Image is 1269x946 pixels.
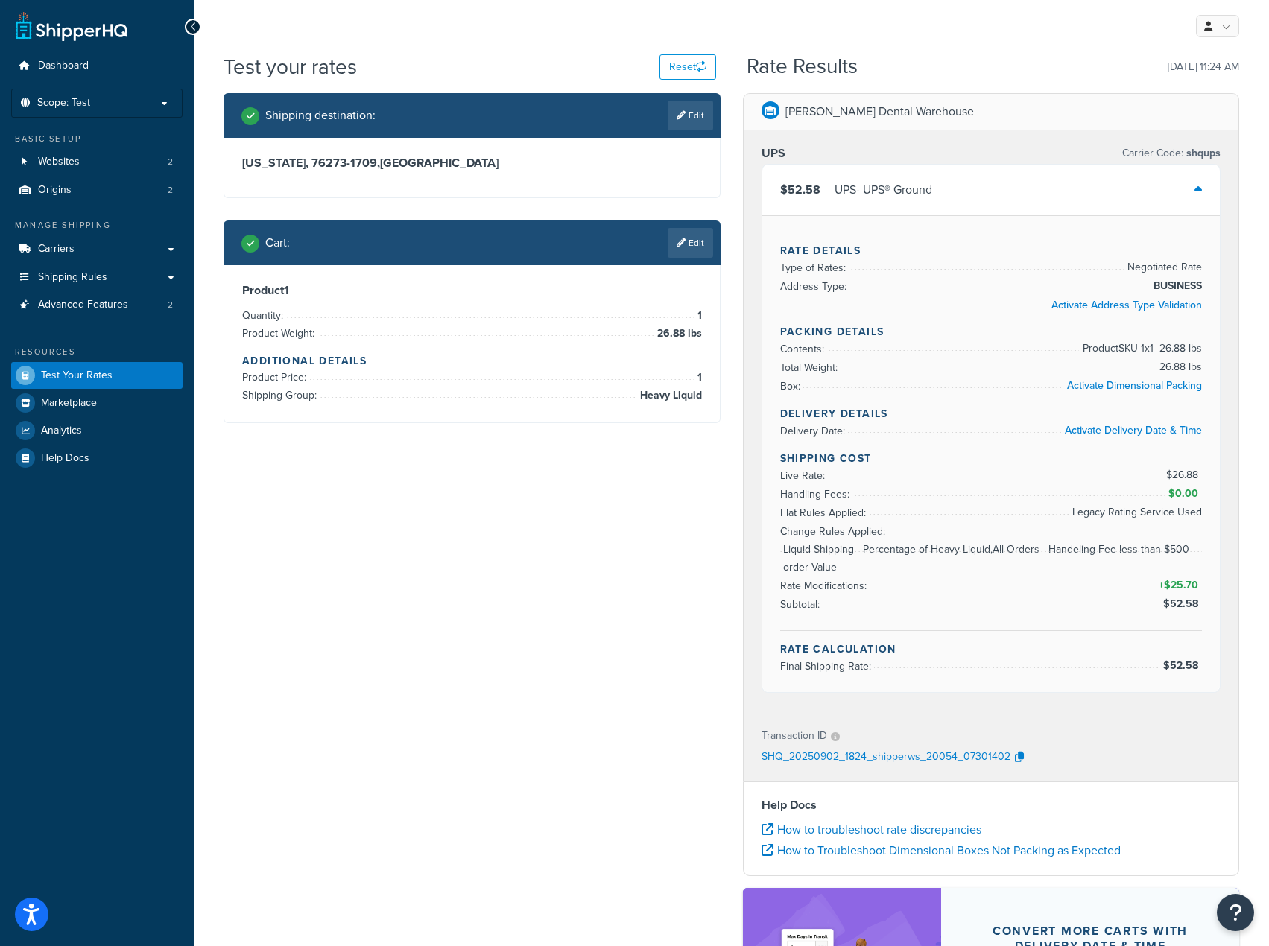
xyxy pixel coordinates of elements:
a: Test Your Rates [11,362,183,389]
span: Websites [38,156,80,168]
a: Edit [668,228,713,258]
a: Activate Dimensional Packing [1067,378,1202,393]
span: Box: [780,378,804,394]
span: Product Price: [242,369,310,385]
div: Manage Shipping [11,219,183,232]
span: Liquid Shipping - Percentage of Heavy Liquid,All Orders - Handeling Fee less than $500 order Value [780,541,1203,577]
p: Carrier Code: [1122,143,1221,164]
span: Total Weight: [780,360,841,375]
span: Origins [38,184,72,197]
span: 2 [168,156,173,168]
span: Contents: [780,341,828,357]
a: Carriers [11,235,183,263]
span: Analytics [41,425,82,437]
button: Open Resource Center [1217,894,1254,931]
span: Marketplace [41,397,97,410]
span: 26.88 lbs [654,325,702,343]
span: Rate Modifications: [780,578,870,594]
span: Test Your Rates [41,369,113,382]
a: Activate Delivery Date & Time [1065,422,1202,438]
a: Analytics [11,417,183,444]
span: $26.88 [1166,467,1202,483]
span: Delivery Date: [780,423,849,439]
span: $25.70 [1164,577,1202,593]
span: Product Weight: [242,326,318,341]
span: Help Docs [41,452,89,465]
span: Shipping Rules [38,271,107,284]
span: Type of Rates: [780,260,849,276]
span: 1 [694,307,702,325]
div: Resources [11,346,183,358]
h4: Additional Details [242,353,702,369]
span: 26.88 lbs [1156,358,1202,376]
h3: [US_STATE], 76273-1709 , [GEOGRAPHIC_DATA] [242,156,702,171]
a: Help Docs [11,445,183,472]
span: Change Rules Applied: [780,524,889,539]
h3: UPS [762,146,785,161]
span: Product SKU-1 x 1 - 26.88 lbs [1079,340,1202,358]
span: $52.58 [780,181,820,198]
h4: Shipping Cost [780,451,1203,466]
span: Scope: Test [37,97,90,109]
span: $52.58 [1163,596,1202,612]
p: [PERSON_NAME] Dental Warehouse [785,101,974,122]
span: Negotiated Rate [1124,258,1202,276]
span: Final Shipping Rate: [780,658,875,674]
span: 2 [168,184,173,197]
span: Heavy Liquid [636,387,702,404]
span: $52.58 [1163,658,1202,673]
a: Advanced Features2 [11,291,183,319]
span: Live Rate: [780,468,829,483]
p: [DATE] 11:24 AM [1168,57,1239,77]
span: Legacy Rating Service Used [1069,504,1202,521]
span: Carriers [38,243,75,255]
a: Activate Address Type Validation [1051,297,1202,313]
span: 2 [168,299,173,311]
a: Shipping Rules [11,264,183,291]
h2: Rate Results [747,55,858,78]
p: Transaction ID [762,726,827,746]
h4: Rate Details [780,243,1203,258]
div: UPS - UPS® Ground [835,180,932,200]
h3: Product 1 [242,283,702,298]
span: Advanced Features [38,299,128,311]
a: Origins2 [11,177,183,204]
a: Websites2 [11,148,183,176]
li: Websites [11,148,183,176]
a: How to Troubleshoot Dimensional Boxes Not Packing as Expected [762,842,1121,859]
h1: Test your rates [224,52,357,81]
li: Origins [11,177,183,204]
a: Dashboard [11,52,183,80]
h4: Help Docs [762,796,1221,814]
span: 1 [694,369,702,387]
span: shqups [1183,145,1221,161]
h4: Packing Details [780,324,1203,340]
span: $0.00 [1168,486,1202,501]
span: Flat Rules Applied: [780,505,870,521]
li: Advanced Features [11,291,183,319]
div: Basic Setup [11,133,183,145]
a: How to troubleshoot rate discrepancies [762,821,981,838]
p: SHQ_20250902_1824_shipperws_20054_07301402 [762,746,1010,769]
span: Quantity: [242,308,287,323]
a: Edit [668,101,713,130]
span: Dashboard [38,60,89,72]
h4: Delivery Details [780,406,1203,422]
button: Reset [659,54,716,80]
span: Address Type: [780,279,850,294]
h2: Cart : [265,236,290,250]
span: Handling Fees: [780,486,853,502]
h4: Rate Calculation [780,641,1203,657]
span: Shipping Group: [242,387,320,403]
a: Marketplace [11,390,183,416]
span: BUSINESS [1150,277,1202,295]
span: Subtotal: [780,597,823,612]
h2: Shipping destination : [265,109,376,122]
